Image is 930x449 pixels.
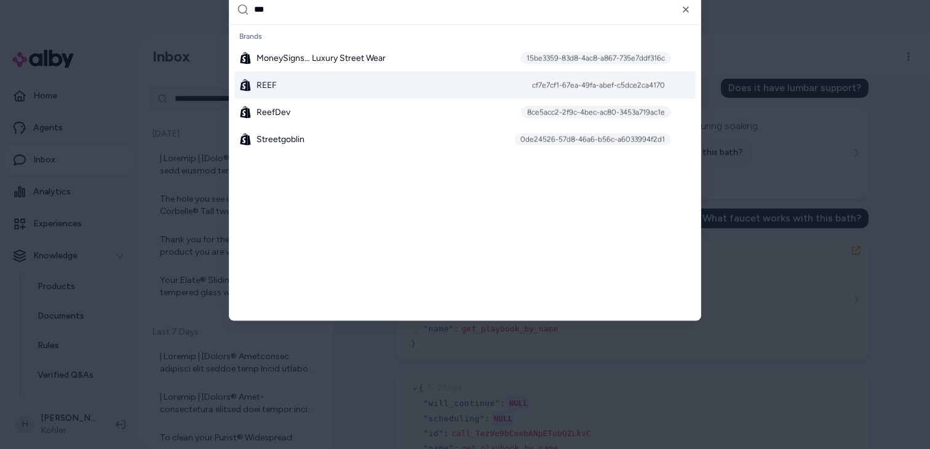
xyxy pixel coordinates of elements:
[521,106,671,118] div: 8ce5acc2-2f9c-4bec-ac80-3453a719ac1e
[526,79,671,91] div: cf7e7cf1-67ea-49fa-abef-c5dce2ca4170
[514,133,671,145] div: 0de24526-57d8-46a6-b56c-a6033994f2d1
[256,52,386,64] span: MoneySigns… Luxury Street Wear
[256,133,304,145] span: Streetgoblin
[520,52,671,64] div: 15be3359-83d8-4ac8-a867-735e7ddf316c
[256,106,290,118] span: ReefDev
[234,27,696,44] div: Brands
[256,79,277,91] span: REEF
